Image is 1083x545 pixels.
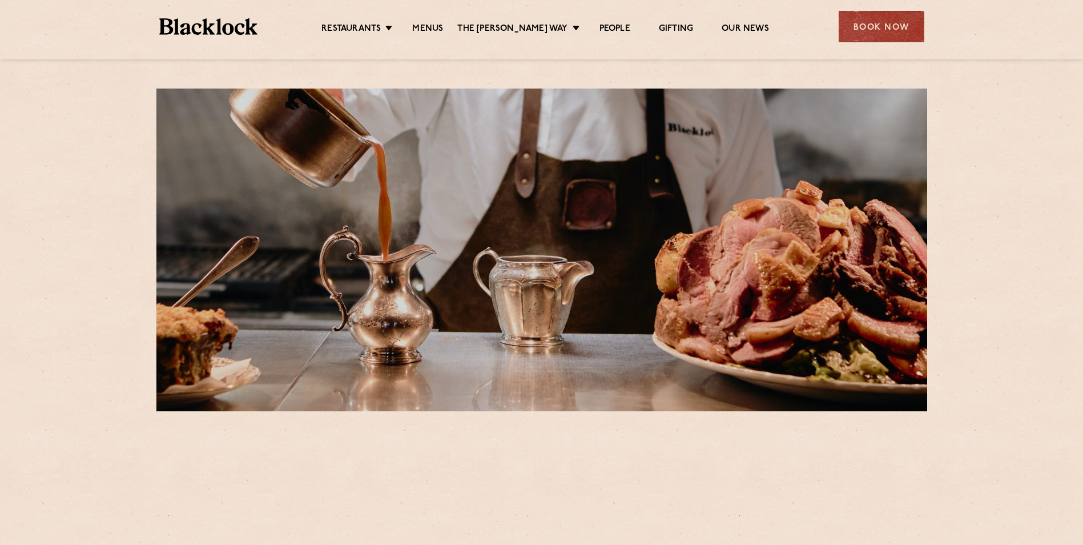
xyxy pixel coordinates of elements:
[659,23,693,36] a: Gifting
[599,23,630,36] a: People
[321,23,381,36] a: Restaurants
[159,18,258,35] img: BL_Textured_Logo-footer-cropped.svg
[457,23,567,36] a: The [PERSON_NAME] Way
[412,23,443,36] a: Menus
[722,23,769,36] a: Our News
[839,11,924,42] div: Book Now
